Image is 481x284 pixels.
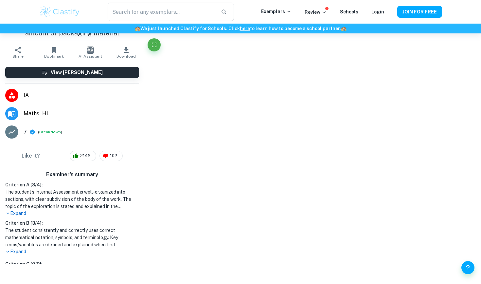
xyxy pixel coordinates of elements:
span: 2146 [77,153,94,159]
span: 🏫 [135,26,140,31]
h6: Examiner's summary [3,171,142,179]
a: here [240,26,250,31]
a: Schools [340,9,358,14]
span: AI Assistant [79,54,102,59]
h1: The student's Internal Assessment is well-organized into sections, with clear subdivision of the ... [5,188,139,210]
h6: We just launched Clastify for Schools. Click to learn how to become a school partner. [1,25,480,32]
button: Bookmark [36,43,72,62]
img: AI Assistant [87,47,94,54]
div: 102 [99,151,123,161]
span: Maths - HL [24,110,139,118]
h1: The student consistently and correctly uses correct mathematical notation, symbols, and terminolo... [5,227,139,248]
span: Bookmark [44,54,64,59]
button: Fullscreen [148,38,161,51]
span: Share [12,54,24,59]
span: Download [116,54,136,59]
img: Clastify logo [39,5,80,18]
span: 102 [106,153,121,159]
span: IA [24,91,139,99]
p: Expand [5,248,139,255]
div: 2146 [70,151,96,161]
button: Download [108,43,144,62]
button: JOIN FOR FREE [397,6,442,18]
h6: View [PERSON_NAME] [51,69,103,76]
button: View [PERSON_NAME] [5,67,139,78]
span: ( ) [38,129,62,135]
button: Help and Feedback [461,261,474,274]
p: Review [305,9,327,16]
p: Expand [5,210,139,217]
h6: Criterion B [ 3 / 4 ]: [5,219,139,227]
button: AI Assistant [72,43,108,62]
p: Exemplars [261,8,292,15]
h6: Criterion A [ 3 / 4 ]: [5,181,139,188]
input: Search for any exemplars... [108,3,216,21]
a: Login [371,9,384,14]
p: 7 [24,128,27,136]
span: 🏫 [341,26,347,31]
button: Breakdown [39,129,61,135]
h6: Like it? [22,152,40,160]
